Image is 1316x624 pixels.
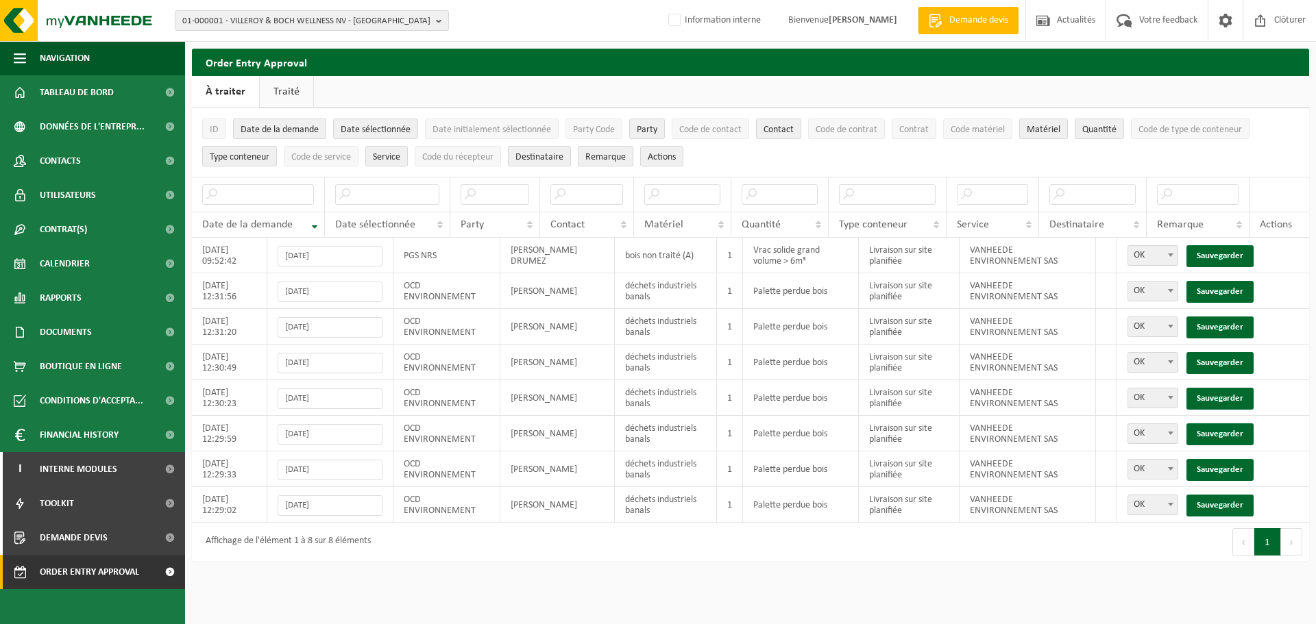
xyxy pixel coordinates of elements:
span: Financial History [40,418,119,452]
td: VANHEEDE ENVIRONNEMENT SAS [960,416,1096,451]
span: ID [210,125,219,135]
span: OK [1128,352,1178,373]
td: bois non traité (A) [615,238,717,273]
span: Code de type de conteneur [1138,125,1242,135]
td: VANHEEDE ENVIRONNEMENT SAS [960,345,1096,380]
td: 1 [717,309,743,345]
span: Contact [550,219,585,230]
td: OCD ENVIRONNEMENT [393,380,500,416]
span: OK [1128,495,1178,514]
td: [DATE] 09:52:42 [192,238,267,273]
span: Interne modules [40,452,117,486]
span: Utilisateurs [40,178,96,212]
span: Documents [40,315,92,349]
a: Sauvegarder [1186,352,1254,374]
button: Code du récepteurCode du récepteur: Activate to sort [415,146,501,166]
span: Boutique en ligne [40,349,122,384]
td: OCD ENVIRONNEMENT [393,309,500,345]
button: Code de type de conteneurCode de type de conteneur: Activate to sort [1131,118,1250,139]
span: OK [1128,282,1178,301]
td: 1 [717,380,743,416]
td: PGS NRS [393,238,500,273]
button: 1 [1254,528,1281,556]
span: OK [1128,316,1178,337]
td: 1 [717,487,743,523]
td: déchets industriels banals [615,487,717,523]
span: Party Code [573,125,615,135]
td: Livraison sur site planifiée [859,238,960,273]
span: I [14,452,26,486]
td: [DATE] 12:29:59 [192,416,267,451]
a: Sauvegarder [1186,281,1254,303]
td: OCD ENVIRONNEMENT [393,416,500,451]
span: Actions [648,152,676,162]
a: Sauvegarder [1186,316,1254,338]
td: VANHEEDE ENVIRONNEMENT SAS [960,487,1096,523]
button: MatérielMatériel: Activate to sort [1019,118,1068,139]
button: Date sélectionnéeDate sélectionnée: Activate to sort [333,118,418,139]
button: IDID: Activate to sort [202,118,226,139]
span: Code matériel [951,125,1005,135]
td: Palette perdue bois [743,273,859,309]
td: Livraison sur site planifiée [859,309,960,345]
span: Données de l'entrepr... [40,110,145,144]
td: VANHEEDE ENVIRONNEMENT SAS [960,451,1096,487]
button: Date initialement sélectionnéeDate initialement sélectionnée: Activate to sort [425,118,559,139]
a: À traiter [192,76,259,108]
td: OCD ENVIRONNEMENT [393,273,500,309]
span: OK [1128,459,1178,479]
span: OK [1128,246,1178,265]
button: Code de contratCode de contrat: Activate to sort [808,118,885,139]
button: ServiceService: Activate to sort [365,146,408,166]
span: OK [1128,388,1178,408]
td: Palette perdue bois [743,309,859,345]
td: déchets industriels banals [615,309,717,345]
span: Demande devis [946,14,1012,27]
td: Palette perdue bois [743,345,859,380]
span: Contrat(s) [40,212,87,247]
span: Navigation [40,41,90,75]
td: OCD ENVIRONNEMENT [393,345,500,380]
span: Calendrier [40,247,90,281]
td: déchets industriels banals [615,416,717,451]
a: Sauvegarder [1186,245,1254,267]
span: Destinataire [515,152,563,162]
button: Next [1281,528,1302,556]
span: Contact [764,125,794,135]
label: Information interne [666,10,761,31]
a: Sauvegarder [1186,459,1254,481]
span: Date sélectionnée [335,219,415,230]
a: Demande devis [918,7,1019,34]
td: [PERSON_NAME] [500,380,615,416]
span: Type conteneur [210,152,269,162]
a: Sauvegarder [1186,495,1254,516]
button: PartyParty: Activate to sort [629,118,665,139]
h2: Order Entry Approval [192,49,1309,75]
td: VANHEEDE ENVIRONNEMENT SAS [960,380,1096,416]
td: Livraison sur site planifiée [859,416,960,451]
span: Order entry approval [40,555,139,589]
span: Code du récepteur [422,152,493,162]
td: Palette perdue bois [743,380,859,416]
td: Palette perdue bois [743,416,859,451]
td: déchets industriels banals [615,345,717,380]
button: Party CodeParty Code: Activate to sort [565,118,622,139]
span: OK [1128,281,1178,301]
span: OK [1128,353,1178,372]
td: VANHEEDE ENVIRONNEMENT SAS [960,238,1096,273]
span: OK [1128,460,1178,479]
span: Tableau de bord [40,75,114,110]
span: Toolkit [40,486,74,521]
td: OCD ENVIRONNEMENT [393,487,500,523]
button: Code de contactCode de contact: Activate to sort [672,118,749,139]
td: Palette perdue bois [743,451,859,487]
td: [PERSON_NAME] [500,273,615,309]
span: Code de contrat [816,125,877,135]
td: 1 [717,451,743,487]
td: 1 [717,238,743,273]
span: Service [957,219,989,230]
td: [PERSON_NAME] [500,487,615,523]
span: Service [373,152,400,162]
td: [PERSON_NAME] [500,416,615,451]
td: [PERSON_NAME] [500,345,615,380]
